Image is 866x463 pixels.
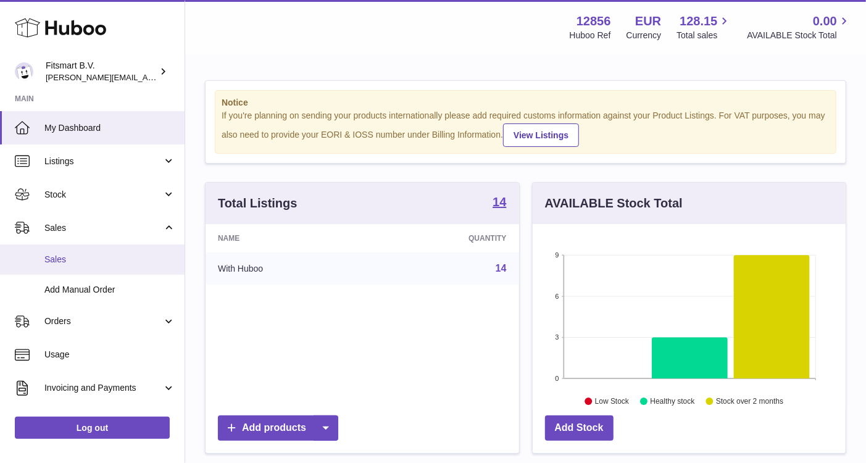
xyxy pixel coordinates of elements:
[545,195,683,212] h3: AVAILABLE Stock Total
[635,13,661,30] strong: EUR
[46,72,248,82] span: [PERSON_NAME][EMAIL_ADDRESS][DOMAIN_NAME]
[493,196,506,211] a: 14
[44,189,162,201] span: Stock
[15,62,33,81] img: jonathan@leaderoo.com
[747,30,851,41] span: AVAILABLE Stock Total
[493,196,506,208] strong: 14
[747,13,851,41] a: 0.00 AVAILABLE Stock Total
[206,252,371,285] td: With Huboo
[44,382,162,394] span: Invoicing and Payments
[218,415,338,441] a: Add products
[677,30,731,41] span: Total sales
[44,156,162,167] span: Listings
[677,13,731,41] a: 128.15 Total sales
[555,251,559,259] text: 9
[206,224,371,252] th: Name
[555,375,559,382] text: 0
[44,122,175,134] span: My Dashboard
[44,222,162,234] span: Sales
[594,397,629,406] text: Low Stock
[15,417,170,439] a: Log out
[570,30,611,41] div: Huboo Ref
[577,13,611,30] strong: 12856
[44,284,175,296] span: Add Manual Order
[44,349,175,361] span: Usage
[680,13,717,30] span: 128.15
[46,60,157,83] div: Fitsmart B.V.
[44,254,175,265] span: Sales
[545,415,614,441] a: Add Stock
[716,397,783,406] text: Stock over 2 months
[555,293,559,300] text: 6
[222,97,830,109] strong: Notice
[813,13,837,30] span: 0.00
[218,195,298,212] h3: Total Listings
[222,110,830,147] div: If you're planning on sending your products internationally please add required customs informati...
[627,30,662,41] div: Currency
[650,397,695,406] text: Healthy stock
[371,224,519,252] th: Quantity
[555,333,559,341] text: 3
[496,263,507,273] a: 14
[503,123,579,147] a: View Listings
[44,315,162,327] span: Orders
